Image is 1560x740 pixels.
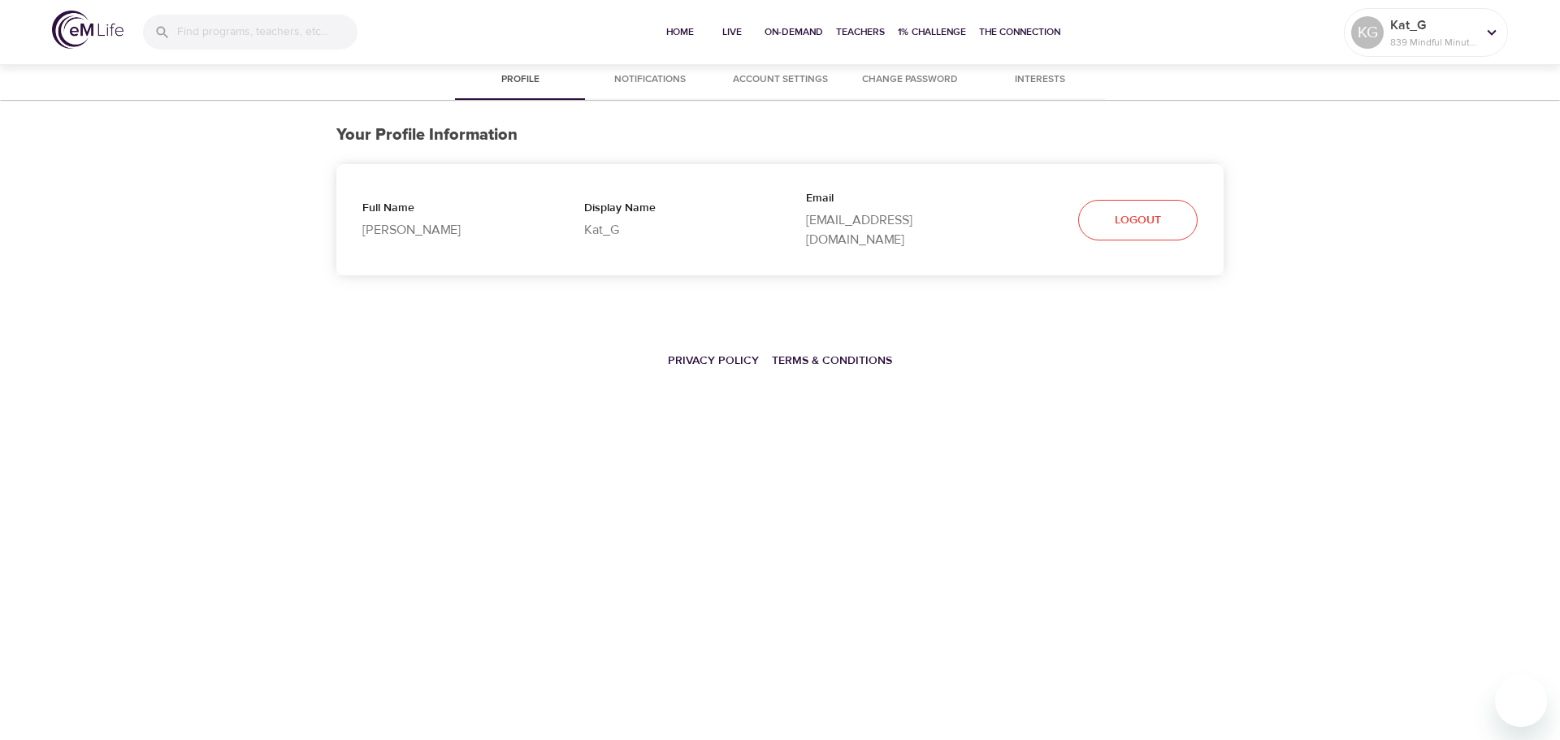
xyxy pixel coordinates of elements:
[1390,15,1476,35] p: Kat_G
[979,24,1060,41] span: The Connection
[1115,210,1161,231] span: Logout
[668,353,759,368] a: Privacy Policy
[595,71,705,89] span: Notifications
[336,126,1224,145] h3: Your Profile Information
[725,71,835,89] span: Account Settings
[855,71,965,89] span: Change Password
[1390,35,1476,50] p: 839 Mindful Minutes
[765,24,823,41] span: On-Demand
[336,342,1224,378] nav: breadcrumb
[1495,675,1547,727] iframe: Button to launch messaging window
[362,200,532,220] p: Full Name
[898,24,966,41] span: 1% Challenge
[362,220,532,240] p: [PERSON_NAME]
[465,71,575,89] span: Profile
[985,71,1095,89] span: Interests
[661,24,700,41] span: Home
[177,15,357,50] input: Find programs, teachers, etc...
[836,24,885,41] span: Teachers
[1351,16,1384,49] div: KG
[1078,200,1198,241] button: Logout
[52,11,123,49] img: logo
[806,190,976,210] p: Email
[713,24,752,41] span: Live
[584,220,754,240] p: Kat_G
[584,200,754,220] p: Display Name
[806,210,976,249] p: [EMAIL_ADDRESS][DOMAIN_NAME]
[772,353,892,368] a: Terms & Conditions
